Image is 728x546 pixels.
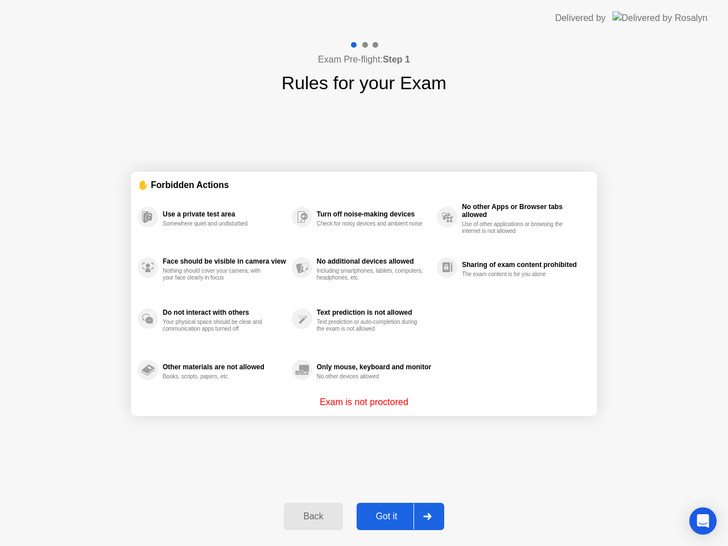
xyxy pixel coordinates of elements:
[317,210,431,218] div: Turn off noise-making devices
[163,373,270,380] div: Books, scripts, papers, etc
[163,220,270,227] div: Somewhere quiet and undisturbed
[284,503,342,530] button: Back
[318,53,410,66] h4: Exam Pre-flight:
[357,503,444,530] button: Got it
[163,363,286,371] div: Other materials are not allowed
[462,271,569,278] div: The exam content is for you alone
[282,69,446,97] h1: Rules for your Exam
[287,511,339,522] div: Back
[317,257,431,265] div: No additional devices allowed
[317,268,424,281] div: Including smartphones, tablets, computers, headphones, etc.
[462,203,585,219] div: No other Apps or Browser tabs allowed
[383,55,410,64] b: Step 1
[163,309,286,316] div: Do not interact with others
[320,395,408,409] p: Exam is not proctored
[317,220,424,227] div: Check for noisy devices and ambient noise
[317,363,431,371] div: Only mouse, keyboard and monitor
[555,11,606,25] div: Delivered by
[163,210,286,218] div: Use a private test area
[317,319,424,332] div: Text prediction or auto-completion during the exam is not allowed
[138,178,590,191] div: ✋ Forbidden Actions
[613,11,708,24] img: Delivered by Rosalyn
[462,261,585,269] div: Sharing of exam content prohibited
[689,507,717,535] div: Open Intercom Messenger
[462,221,569,235] div: Use of other applications or browsing the internet is not allowed
[163,319,270,332] div: Your physical space should be clear and communication apps turned off
[360,511,413,522] div: Got it
[163,268,270,281] div: Nothing should cover your camera, with your face clearly in focus
[317,309,431,316] div: Text prediction is not allowed
[163,257,286,265] div: Face should be visible in camera view
[317,373,424,380] div: No other devices allowed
